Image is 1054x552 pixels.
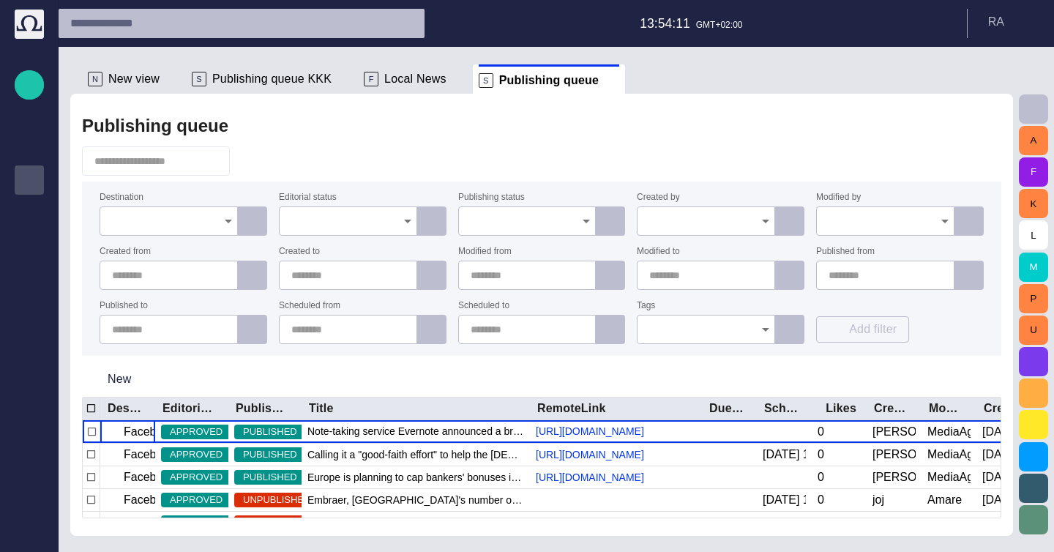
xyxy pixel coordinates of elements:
[108,401,143,416] div: Destination
[212,72,332,86] span: Publishing queue KKK
[499,73,599,88] span: Publishing queue
[872,424,916,440] div: Janko
[124,469,175,486] p: Facebook
[709,401,745,416] div: Due date
[20,171,38,186] p: Publishing queue
[20,435,38,450] p: [URL][DOMAIN_NAME]
[20,493,38,511] span: Octopus
[358,64,473,94] div: FLocal News
[15,283,44,312] div: Media-test with filter
[872,492,884,508] div: joj
[307,424,524,439] span: Note-taking service Evernote announced a breach on their network today, and has instituted a serv...
[279,301,340,311] label: Scheduled from
[397,211,418,231] button: Open
[1019,253,1048,282] button: M
[479,73,493,88] p: S
[530,447,650,462] a: [URL][DOMAIN_NAME]
[537,401,606,416] div: RemoteLink
[755,211,776,231] button: Open
[872,447,916,463] div: Janko
[20,318,38,332] p: [PERSON_NAME]'s media (playout)
[976,9,1045,35] button: RA
[15,224,44,253] div: Media
[82,366,157,392] button: New
[234,425,306,439] span: PUBLISHED
[309,401,334,416] div: Title
[234,470,306,485] span: PUBLISHED
[20,406,38,423] span: Editorial Admin
[20,347,38,362] p: My OctopusX
[307,447,524,462] span: Calling it a "good-faith effort" to help the Egyptian people, U.S. Secretary of State John Kerry ...
[124,423,175,441] p: Facebook
[234,447,306,462] span: PUBLISHED
[88,72,102,86] p: N
[816,247,875,257] label: Published from
[124,446,175,463] p: Facebook
[108,72,160,86] span: New view
[20,201,38,218] span: Publishing queue KKK
[818,469,824,485] div: 0
[988,13,1004,31] p: R A
[161,493,231,507] span: APPROVED
[982,424,1025,440] div: 4/9/2013 14:15
[1019,220,1048,250] button: L
[637,247,680,257] label: Modified to
[20,288,38,306] span: Media-test with filter
[927,469,971,485] div: MediaAgent
[982,447,1025,463] div: 4/9/2013 15:40
[161,447,231,462] span: APPROVED
[816,193,861,203] label: Modified by
[384,72,446,86] span: Local News
[15,429,44,458] div: [URL][DOMAIN_NAME]
[637,301,655,311] label: Tags
[124,491,175,509] p: Facebook
[20,406,38,420] p: Editorial Admin
[236,401,290,416] div: Publishing status
[637,193,680,203] label: Created by
[640,14,690,33] p: 13:54:11
[935,211,955,231] button: Open
[1019,157,1048,187] button: F
[15,107,44,497] ul: main menu
[20,318,38,335] span: [PERSON_NAME]'s media (playout)
[755,319,776,340] button: Open
[20,259,38,277] span: Administration
[927,447,971,463] div: MediaAgent
[20,201,38,215] p: Publishing queue KKK
[20,230,38,247] span: Media
[763,492,806,508] div: 4/10/2013 11:02
[279,247,320,257] label: Created to
[20,259,38,274] p: Administration
[982,492,1025,508] div: 4/10/2013 11:02
[696,18,743,31] p: GMT+02:00
[458,247,512,257] label: Modified from
[15,458,44,488] div: AI Assistant
[20,347,38,365] span: My OctopusX
[218,211,239,231] button: Open
[763,447,806,463] div: 8/19 14:40
[20,376,38,391] p: Social Media
[20,142,38,160] span: Story folders
[530,424,650,439] a: [URL][DOMAIN_NAME]
[15,488,44,517] div: Octopus
[20,464,38,479] p: AI Assistant
[20,464,38,482] span: AI Assistant
[818,492,824,508] div: 0
[100,193,143,203] label: Destination
[20,493,38,508] p: Octopus
[82,64,186,94] div: NNew view
[20,288,38,303] p: Media-test with filter
[826,401,856,416] div: Likes
[20,376,38,394] span: Social Media
[15,10,44,39] img: Octopus News Room
[307,470,524,485] span: Europe is planning to cap bankers' bonuses in a bid to curb the kind of reckless risk taking that...
[161,425,231,439] span: APPROVED
[20,171,38,189] span: Publishing queue
[100,247,151,257] label: Created from
[20,142,38,157] p: Story folders
[927,424,971,440] div: MediaAgent
[818,424,824,440] div: 0
[1019,284,1048,313] button: P
[186,64,358,94] div: SPublishing queue KKK
[818,447,824,463] div: 0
